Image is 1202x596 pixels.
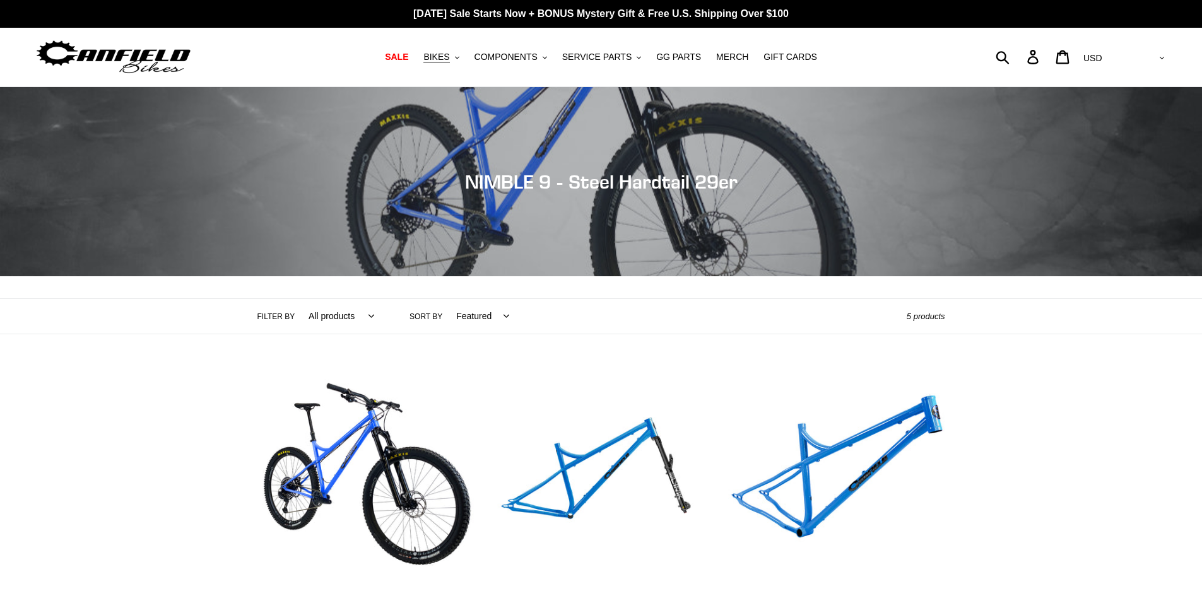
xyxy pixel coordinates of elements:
[423,52,449,62] span: BIKES
[465,170,738,193] span: NIMBLE 9 - Steel Hardtail 29er
[1003,43,1035,71] input: Search
[468,49,553,66] button: COMPONENTS
[379,49,415,66] a: SALE
[385,52,408,62] span: SALE
[556,49,647,66] button: SERVICE PARTS
[562,52,632,62] span: SERVICE PARTS
[257,311,295,322] label: Filter by
[757,49,823,66] a: GIFT CARDS
[650,49,707,66] a: GG PARTS
[656,52,701,62] span: GG PARTS
[35,37,192,77] img: Canfield Bikes
[907,312,945,321] span: 5 products
[763,52,817,62] span: GIFT CARDS
[417,49,465,66] button: BIKES
[410,311,442,322] label: Sort by
[716,52,748,62] span: MERCH
[710,49,755,66] a: MERCH
[474,52,538,62] span: COMPONENTS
